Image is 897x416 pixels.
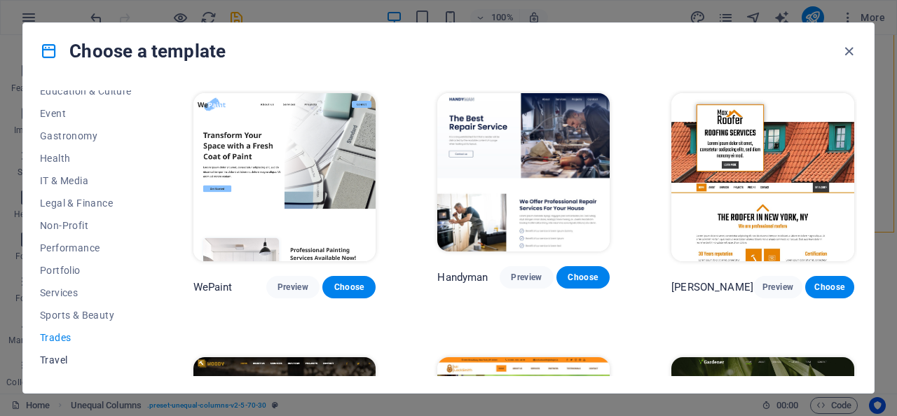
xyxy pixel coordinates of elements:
span: Trades [40,332,132,343]
span: Add elements [266,270,336,289]
span: Sports & Beauty [40,310,132,321]
span: Preview [278,282,308,293]
button: Travel [40,349,132,371]
span: Choose [568,272,598,283]
span: Non-Profit [40,220,132,231]
p: [PERSON_NAME] [671,280,753,294]
button: Choose [322,276,376,298]
button: Event [40,102,132,125]
button: Non-Profit [40,214,132,237]
span: Portfolio [40,265,132,276]
span: IT & Media [40,175,132,186]
span: Education & Culture [40,85,132,97]
img: Max Roofer [671,93,854,261]
button: Choose [805,276,854,298]
button: Education & Culture [40,80,132,102]
button: Health [40,147,132,169]
button: Preview [753,276,802,298]
button: Choose [556,266,610,289]
span: Preview [511,272,542,283]
button: Gastronomy [40,125,132,147]
p: WePaint [193,280,233,294]
button: Legal & Finance [40,192,132,214]
span: Choose [334,282,364,293]
button: Performance [40,237,132,259]
span: Event [40,108,132,119]
button: Preview [500,266,553,289]
button: Sports & Beauty [40,304,132,326]
span: Gastronomy [40,130,132,141]
span: Preview [765,282,791,293]
button: Portfolio [40,259,132,282]
button: Trades [40,326,132,349]
span: Services [40,287,132,298]
button: Services [40,282,132,304]
div: Drop content here [11,209,673,308]
span: Travel [40,354,132,366]
button: IT & Media [40,169,132,192]
span: Paste clipboard [341,270,418,289]
button: Preview [266,276,320,298]
span: Legal & Finance [40,197,132,209]
button: Wireframe [40,371,132,394]
img: WePaint [193,93,376,261]
span: Choose [816,282,843,293]
h4: Choose a template [40,40,226,62]
span: Performance [40,242,132,254]
img: Handyman [437,93,610,251]
p: Handyman [437,270,488,284]
span: Health [40,153,132,164]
